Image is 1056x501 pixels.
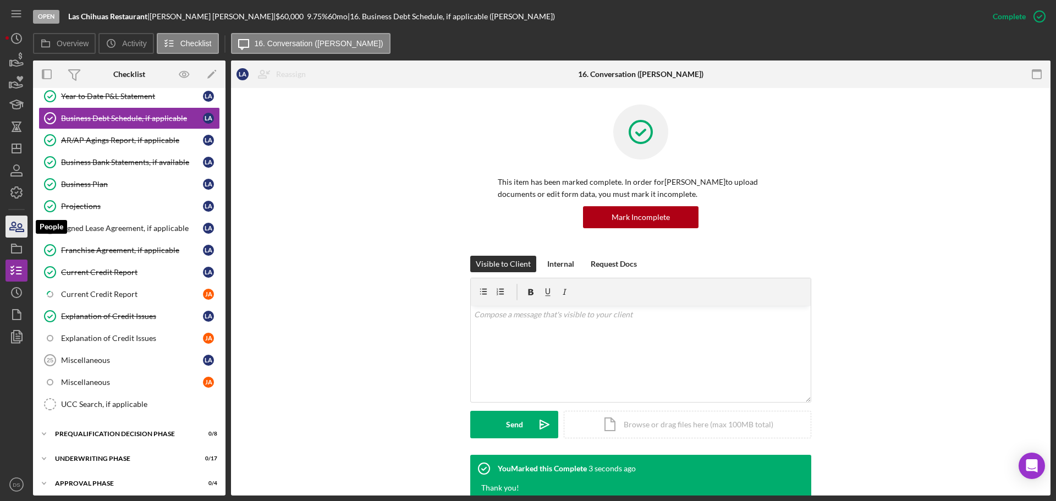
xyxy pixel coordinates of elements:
div: Signed Lease Agreement, if applicable [61,224,203,233]
button: Checklist [157,33,219,54]
div: Current Credit Report [61,268,203,277]
a: Year to Date P&L StatementLA [38,85,220,107]
div: L A [203,157,214,168]
div: Franchise Agreement, if applicable [61,246,203,255]
div: Open Intercom Messenger [1019,453,1045,479]
button: Overview [33,33,96,54]
button: Activity [98,33,153,54]
div: Visible to Client [476,256,531,272]
button: 16. Conversation ([PERSON_NAME]) [231,33,391,54]
div: UCC Search, if applicable [61,400,219,409]
div: Miscellaneous [61,378,203,387]
div: Explanation of Credit Issues [61,334,203,343]
div: J A [203,289,214,300]
button: Complete [982,5,1050,27]
label: Activity [122,39,146,48]
div: | 16. Business Debt Schedule, if applicable ([PERSON_NAME]) [348,12,555,21]
time: 2025-09-16 20:18 [588,464,636,473]
div: L A [203,201,214,212]
div: L A [237,68,249,80]
div: Explanation of Credit Issues [61,312,203,321]
a: 21Signed Lease Agreement, if applicableLA [38,217,220,239]
tspan: 21 [47,225,53,232]
button: Visible to Client [470,256,536,272]
a: Franchise Agreement, if applicableLA [38,239,220,261]
label: 16. Conversation ([PERSON_NAME]) [255,39,383,48]
a: ProjectionsLA [38,195,220,217]
a: Explanation of Credit IssuesJA [38,327,220,349]
div: Open [33,10,59,24]
div: L A [203,135,214,146]
a: Explanation of Credit IssuesLA [38,305,220,327]
a: MiscellaneousJA [38,371,220,393]
a: Current Credit ReportLA [38,261,220,283]
a: Business Bank Statements, if availableLA [38,151,220,173]
div: L A [203,355,214,366]
div: Approval Phase [55,480,190,487]
div: Thank you! [481,482,519,493]
div: L A [203,245,214,256]
div: Business Plan [61,180,203,189]
div: Projections [61,202,203,211]
div: Year to Date P&L Statement [61,92,203,101]
div: 60 mo [328,12,348,21]
div: AR/AP Agings Report, if applicable [61,136,203,145]
div: You Marked this Complete [498,464,587,473]
div: 9.75 % [307,12,328,21]
label: Overview [57,39,89,48]
div: Checklist [113,70,145,79]
div: J A [203,377,214,388]
button: Request Docs [585,256,642,272]
div: Business Bank Statements, if available [61,158,203,167]
b: Las Chihuas Restaurant [68,12,147,21]
tspan: 25 [47,357,53,364]
a: 25MiscellaneousLA [38,349,220,371]
div: L A [203,113,214,124]
p: This item has been marked complete. In order for [PERSON_NAME] to upload documents or edit form d... [498,176,784,201]
div: 16. Conversation ([PERSON_NAME]) [578,70,703,79]
a: Business PlanLA [38,173,220,195]
button: DS [5,474,28,496]
span: $60,000 [276,12,304,21]
a: Business Debt Schedule, if applicableLA [38,107,220,129]
a: AR/AP Agings Report, if applicableLA [38,129,220,151]
div: J A [203,333,214,344]
button: LAReassign [231,63,317,85]
div: 0 / 8 [197,431,217,437]
div: Reassign [276,63,306,85]
label: Checklist [180,39,212,48]
a: UCC Search, if applicable [38,393,220,415]
div: [PERSON_NAME] [PERSON_NAME] | [150,12,276,21]
button: Mark Incomplete [583,206,698,228]
div: L A [203,311,214,322]
div: L A [203,267,214,278]
div: L A [203,91,214,102]
div: Underwriting Phase [55,455,190,462]
div: Request Docs [591,256,637,272]
div: L A [203,223,214,234]
div: Complete [993,5,1026,27]
div: Prequalification Decision Phase [55,431,190,437]
div: Mark Incomplete [612,206,670,228]
button: Send [470,411,558,438]
div: Current Credit Report [61,290,203,299]
div: 0 / 17 [197,455,217,462]
div: Miscellaneous [61,356,203,365]
div: | [68,12,150,21]
div: Send [506,411,523,438]
text: DS [13,482,20,488]
button: Internal [542,256,580,272]
div: 0 / 4 [197,480,217,487]
div: L A [203,179,214,190]
div: Business Debt Schedule, if applicable [61,114,203,123]
div: Internal [547,256,574,272]
a: Current Credit ReportJA [38,283,220,305]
